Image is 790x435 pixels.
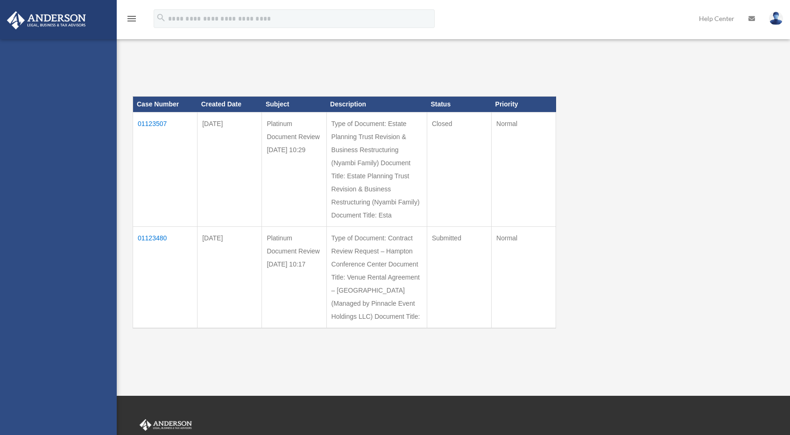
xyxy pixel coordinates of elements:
i: menu [126,13,137,24]
th: Created Date [197,97,262,112]
td: [DATE] [197,112,262,226]
img: Anderson Advisors Platinum Portal [4,11,89,29]
td: Type of Document: Contract Review Request – Hampton Conference Center Document Title: Venue Renta... [326,226,427,328]
td: Normal [492,112,556,226]
td: Submitted [427,226,491,328]
td: 01123507 [133,112,197,226]
img: User Pic [769,12,783,25]
td: Normal [492,226,556,328]
td: Type of Document: Estate Planning Trust Revision & Business Restructuring (Nyambi Family) Documen... [326,112,427,226]
i: search [156,13,166,23]
a: menu [126,16,137,24]
td: 01123480 [133,226,197,328]
td: Platinum Document Review [DATE] 10:17 [262,226,326,328]
td: Closed [427,112,491,226]
th: Case Number [133,97,197,112]
th: Status [427,97,491,112]
th: Subject [262,97,326,112]
th: Priority [492,97,556,112]
td: Platinum Document Review [DATE] 10:29 [262,112,326,226]
th: Description [326,97,427,112]
td: [DATE] [197,226,262,328]
img: Anderson Advisors Platinum Portal [138,419,194,431]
